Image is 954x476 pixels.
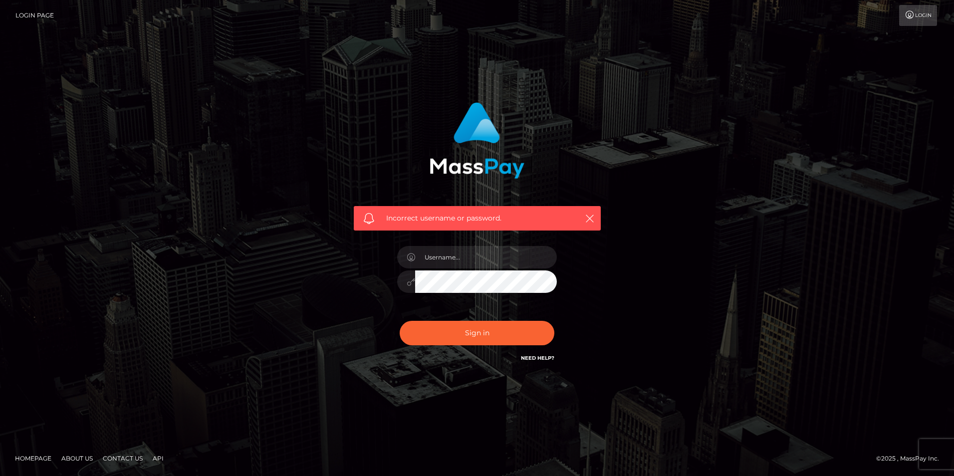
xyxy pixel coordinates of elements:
a: Need Help? [521,355,554,361]
img: MassPay Login [430,102,524,179]
div: © 2025 , MassPay Inc. [876,453,947,464]
a: Contact Us [99,451,147,466]
a: API [149,451,168,466]
a: Homepage [11,451,55,466]
span: Incorrect username or password. [386,213,568,224]
input: Username... [415,246,557,268]
button: Sign in [400,321,554,345]
a: About Us [57,451,97,466]
a: Login Page [15,5,54,26]
a: Login [899,5,937,26]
